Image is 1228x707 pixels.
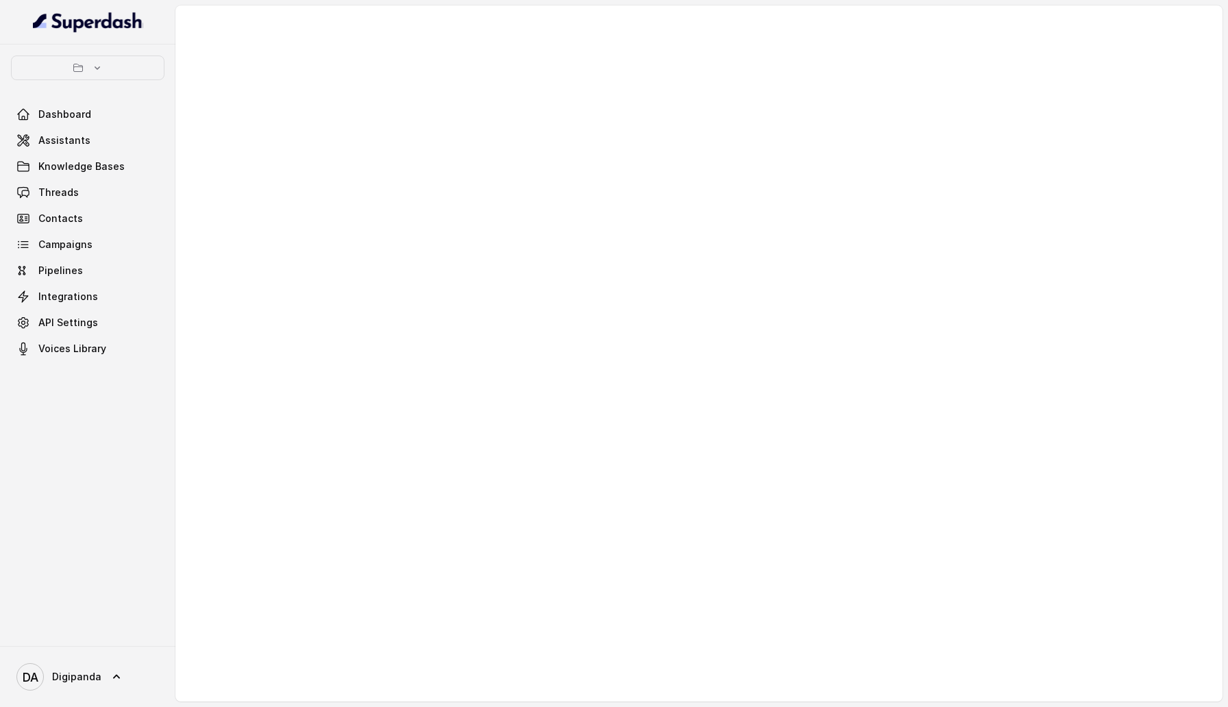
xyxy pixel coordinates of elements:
span: API Settings [38,316,98,330]
span: Knowledge Bases [38,160,125,173]
a: Digipanda [11,658,164,696]
a: Integrations [11,284,164,309]
img: light.svg [33,11,143,33]
a: API Settings [11,310,164,335]
span: Assistants [38,134,90,147]
span: Campaigns [38,238,93,251]
a: Pipelines [11,258,164,283]
a: Dashboard [11,102,164,127]
span: Dashboard [38,108,91,121]
text: DA [23,670,38,684]
a: Threads [11,180,164,205]
span: Contacts [38,212,83,225]
span: Integrations [38,290,98,303]
a: Contacts [11,206,164,231]
a: Voices Library [11,336,164,361]
a: Assistants [11,128,164,153]
span: Pipelines [38,264,83,277]
span: Digipanda [52,670,101,684]
a: Knowledge Bases [11,154,164,179]
a: Campaigns [11,232,164,257]
span: Threads [38,186,79,199]
span: Voices Library [38,342,106,356]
